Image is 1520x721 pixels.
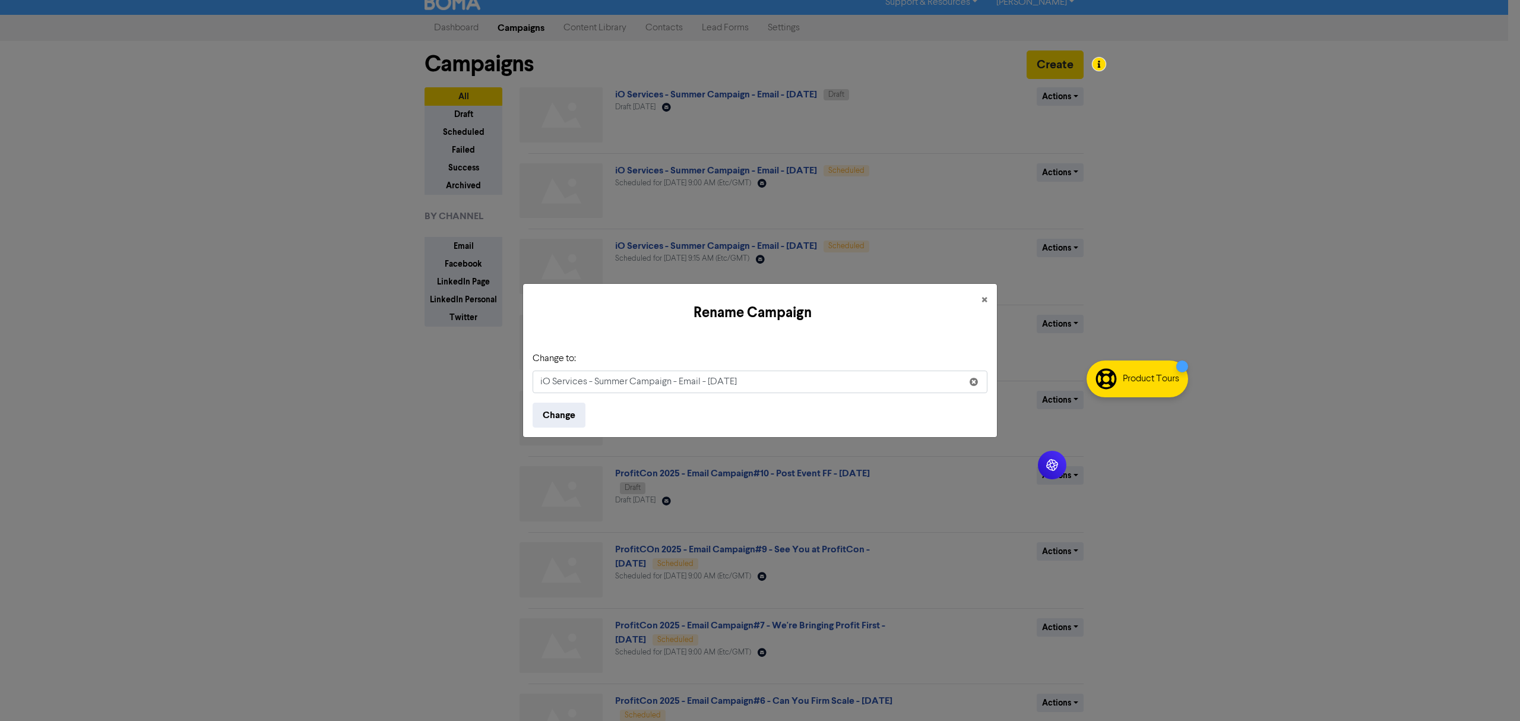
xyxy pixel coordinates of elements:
[972,284,997,317] button: Close
[533,352,576,366] label: Change to:
[533,302,972,324] h5: Rename Campaign
[533,403,585,428] button: Change
[981,292,987,309] span: ×
[1372,593,1520,721] iframe: Chat Widget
